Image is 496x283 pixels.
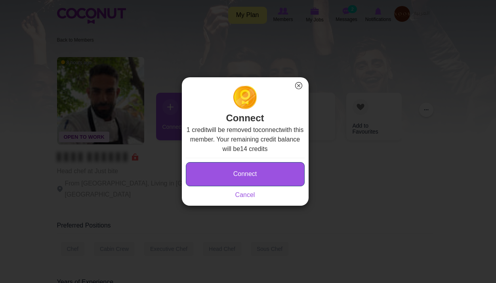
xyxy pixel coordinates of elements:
[235,191,255,198] a: Cancel
[258,126,280,133] b: connect
[294,80,304,91] button: Close
[240,145,267,152] b: 14 credits
[187,126,207,133] b: 1 credit
[186,85,305,125] h2: Connect
[186,125,305,200] div: will be removed to with this member. Your remaining credit balance will be
[186,162,305,186] button: Connect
